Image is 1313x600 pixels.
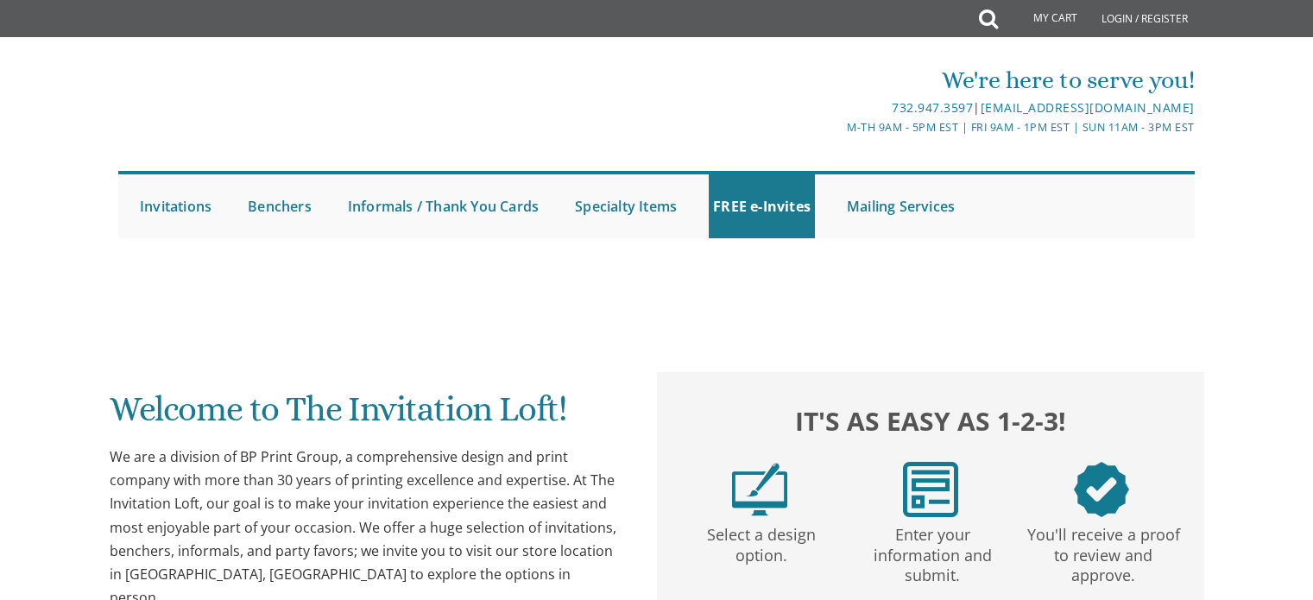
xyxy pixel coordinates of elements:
[679,517,843,566] p: Select a design option.
[136,174,216,238] a: Invitations
[243,174,316,238] a: Benchers
[903,462,958,517] img: step2.png
[1021,517,1185,586] p: You'll receive a proof to review and approve.
[571,174,681,238] a: Specialty Items
[478,118,1195,136] div: M-Th 9am - 5pm EST | Fri 9am - 1pm EST | Sun 11am - 3pm EST
[344,174,543,238] a: Informals / Thank You Cards
[843,174,959,238] a: Mailing Services
[892,99,973,116] a: 732.947.3597
[981,99,1195,116] a: [EMAIL_ADDRESS][DOMAIN_NAME]
[1074,462,1129,517] img: step3.png
[674,401,1187,440] h2: It's as easy as 1-2-3!
[709,174,815,238] a: FREE e-Invites
[478,98,1195,118] div: |
[850,517,1014,586] p: Enter your information and submit.
[110,390,622,441] h1: Welcome to The Invitation Loft!
[732,462,787,517] img: step1.png
[996,2,1089,36] a: My Cart
[478,63,1195,98] div: We're here to serve you!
